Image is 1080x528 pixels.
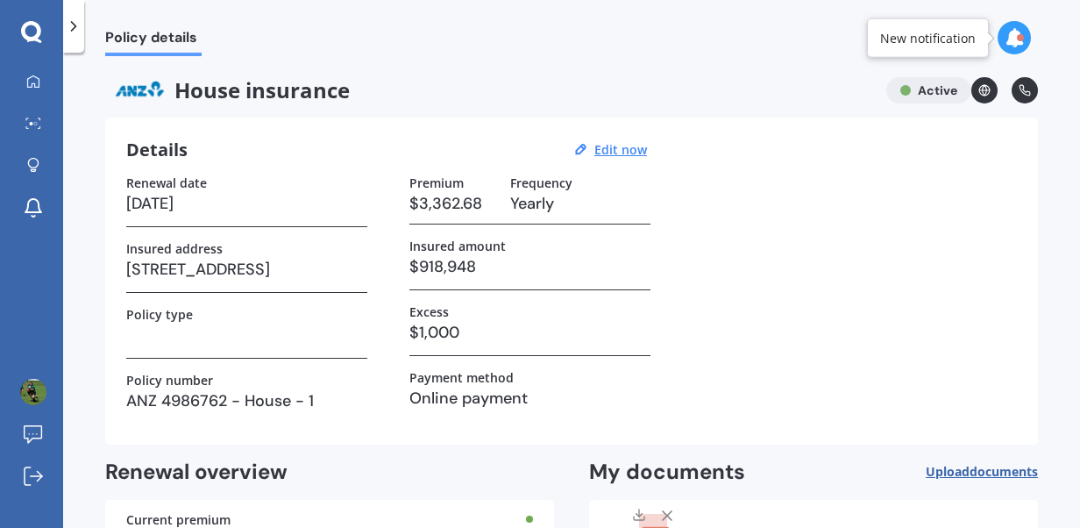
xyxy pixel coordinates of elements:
[126,307,193,322] label: Policy type
[409,304,449,319] label: Excess
[970,463,1038,480] span: documents
[880,29,976,46] div: New notification
[409,175,464,190] label: Premium
[105,459,554,486] h2: Renewal overview
[409,190,496,217] h3: $3,362.68
[126,241,223,256] label: Insured address
[409,239,506,253] label: Insured amount
[126,139,188,161] h3: Details
[105,29,202,53] span: Policy details
[126,388,367,414] h3: ANZ 4986762 - House - 1
[409,253,650,280] h3: $918,948
[126,514,533,526] div: Current premium
[926,465,1038,479] span: Upload
[126,373,213,388] label: Policy number
[20,379,46,405] img: ACg8ocIR0sWoTmc8clID58_6n7mI2abnQvQjo3V8BmIC23qrRPdtG14=s96-c
[126,190,367,217] h3: [DATE]
[105,77,872,103] span: House insurance
[409,385,650,411] h3: Online payment
[926,459,1038,486] button: Uploaddocuments
[409,370,514,385] label: Payment method
[589,459,745,486] h2: My documents
[105,77,174,103] img: ANZ.png
[126,256,367,282] h3: [STREET_ADDRESS]
[409,319,650,346] h3: $1,000
[510,175,572,190] label: Frequency
[594,141,647,158] u: Edit now
[510,190,650,217] h3: Yearly
[126,175,207,190] label: Renewal date
[589,142,652,158] button: Edit now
